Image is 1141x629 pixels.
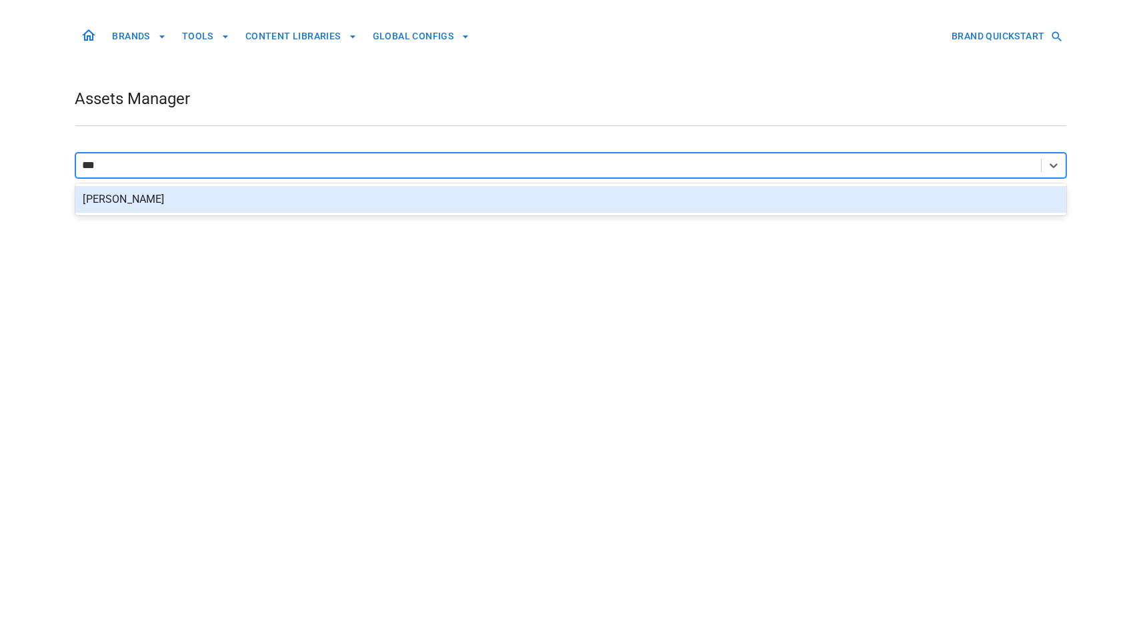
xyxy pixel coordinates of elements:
button: TOOLS [177,24,235,49]
button: CONTENT LIBRARIES [240,24,362,49]
div: [PERSON_NAME] [75,186,1066,213]
button: BRAND QUICKSTART [946,24,1066,49]
button: BRANDS [107,24,171,49]
button: GLOBAL CONFIGS [367,24,475,49]
h1: Assets Manager [75,88,191,109]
